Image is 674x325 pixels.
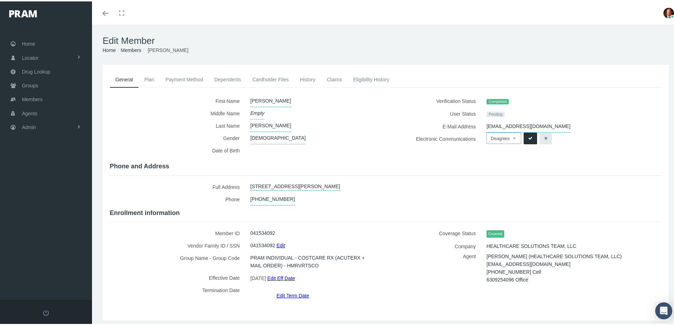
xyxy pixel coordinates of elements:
label: Coverage Status [391,226,481,239]
span: Covered [486,229,504,236]
span: 6309254096 Office [486,273,528,284]
span: [PERSON_NAME] (HEALTHCARE SOLUTIONS TEAM, LLC) [486,250,622,260]
span: 041534092 [250,238,275,250]
span: Completed [486,98,509,103]
label: Verification Status [391,93,481,106]
div: Open Intercom Messenger [655,301,672,318]
span: Home [22,36,35,49]
span: [PERSON_NAME] [148,46,188,52]
a: General [110,70,139,86]
span: Groups [22,77,38,91]
span: Drug Lookup [22,64,50,77]
span: Pending [486,110,505,116]
a: Dependents [209,70,247,86]
img: PRAM_20_x_78.png [9,9,37,16]
span: [PERSON_NAME] [250,118,291,130]
label: E-Mail Address [391,119,481,131]
a: Cardholder Files [247,70,294,86]
label: Company [391,239,481,251]
label: Termination Date [110,283,245,298]
span: [DEMOGRAPHIC_DATA] [250,130,306,143]
a: Plan [139,70,160,86]
label: Phone [110,192,245,204]
a: Payment Method [160,70,209,86]
label: Gender [110,130,245,143]
span: [PHONE_NUMBER] [250,192,295,204]
a: Members [121,46,141,52]
label: Middle Name [110,106,245,118]
span: PRAM INDIVIDUAL - COSTCARE RX (ACUTERX + MAIL ORDER) - HMRVRTSCO [250,250,375,270]
label: Group Name - Group Code [110,250,245,270]
a: Eligibility History [347,70,395,86]
span: [EMAIL_ADDRESS][DOMAIN_NAME] [486,119,570,131]
span: Locator [22,50,39,63]
span: [EMAIL_ADDRESS][DOMAIN_NAME] [486,257,570,268]
h4: Phone and Address [110,161,662,169]
a: Edit [276,239,285,249]
label: Date of Birth [110,143,245,157]
span: HEALTHCARE SOLUTIONS TEAM, LLC [486,239,576,251]
span: [DATE] [250,272,266,282]
a: [STREET_ADDRESS][PERSON_NAME] [250,179,340,189]
a: Edit Eff Date [267,272,295,282]
span: 041534092 [250,226,275,238]
label: First Name [110,93,245,106]
a: History [294,70,321,86]
span: Members [22,91,42,105]
label: Member ID [110,226,245,238]
h1: Edit Member [103,34,669,45]
label: Vendor Family ID / SSN [110,238,245,250]
label: User Status [391,106,481,119]
span: Agents [22,105,38,119]
a: Home [103,46,116,52]
a: Claims [321,70,347,86]
label: Last Name [110,118,245,130]
a: Edit Term Date [276,289,309,299]
span: [PHONE_NUMBER] Cell [486,265,541,276]
h4: Enrollment information [110,208,662,216]
span: [PERSON_NAME] [250,93,291,106]
label: Agent [391,251,481,280]
label: Electronic Communications [391,131,481,144]
span: Admin [22,119,36,133]
img: S_Profile_Picture_693.jpg [663,6,674,17]
label: Effective Date [110,270,245,283]
span: Empty [250,106,265,118]
label: Full Address [110,179,245,192]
